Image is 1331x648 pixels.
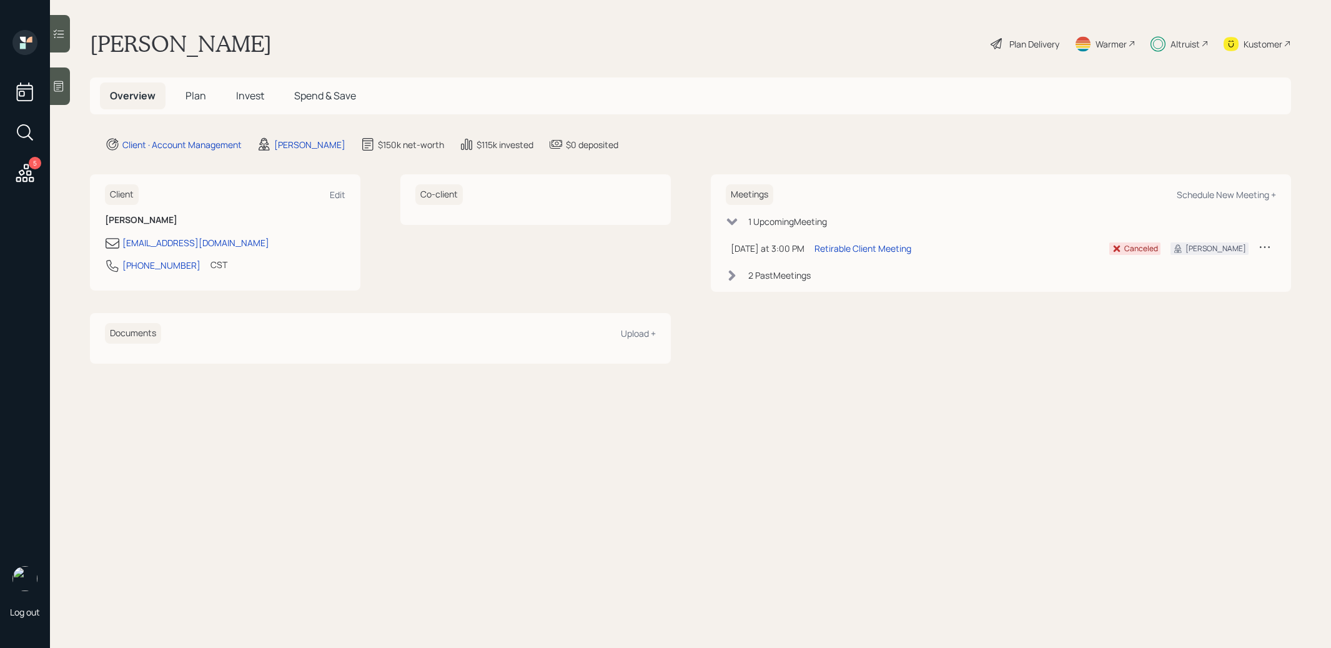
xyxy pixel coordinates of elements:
[378,138,444,151] div: $150k net-worth
[186,89,206,102] span: Plan
[210,258,227,271] div: CST
[748,269,811,282] div: 2 Past Meeting s
[29,157,41,169] div: 5
[1185,243,1246,254] div: [PERSON_NAME]
[236,89,264,102] span: Invest
[1009,37,1059,51] div: Plan Delivery
[12,566,37,591] img: treva-nostdahl-headshot.png
[477,138,533,151] div: $115k invested
[1124,243,1158,254] div: Canceled
[122,259,200,272] div: [PHONE_NUMBER]
[1244,37,1282,51] div: Kustomer
[726,184,773,205] h6: Meetings
[122,138,242,151] div: Client · Account Management
[274,138,345,151] div: [PERSON_NAME]
[748,215,827,228] div: 1 Upcoming Meeting
[105,323,161,344] h6: Documents
[566,138,618,151] div: $0 deposited
[621,327,656,339] div: Upload +
[110,89,156,102] span: Overview
[415,184,463,205] h6: Co-client
[105,215,345,226] h6: [PERSON_NAME]
[814,242,911,255] div: Retirable Client Meeting
[90,30,272,57] h1: [PERSON_NAME]
[1170,37,1200,51] div: Altruist
[122,236,269,249] div: [EMAIL_ADDRESS][DOMAIN_NAME]
[10,606,40,618] div: Log out
[294,89,356,102] span: Spend & Save
[105,184,139,205] h6: Client
[330,189,345,201] div: Edit
[1177,189,1276,201] div: Schedule New Meeting +
[1096,37,1127,51] div: Warmer
[731,242,804,255] div: [DATE] at 3:00 PM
